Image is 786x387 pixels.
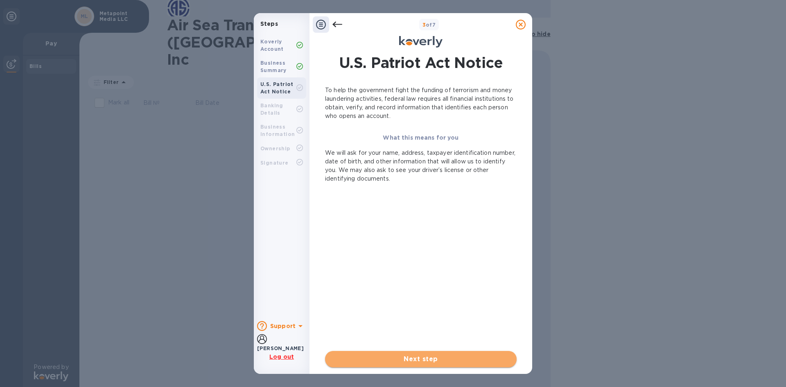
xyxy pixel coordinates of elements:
[422,22,426,28] span: 3
[383,134,458,141] b: What this means for you
[270,323,296,329] b: Support
[325,86,517,120] p: To help the government fight the funding of terrorism and money laundering activities, federal la...
[260,124,295,137] b: Business Information
[325,149,517,183] p: We will ask for your name, address, taxpayer identification number, date of birth, and other info...
[257,345,304,351] b: [PERSON_NAME]
[332,354,510,364] span: Next step
[260,102,283,116] b: Banking Details
[260,20,278,27] b: Steps
[339,52,503,73] h1: U.S. Patriot Act Notice
[260,60,287,73] b: Business Summary
[325,351,517,367] button: Next step
[422,22,436,28] b: of 7
[269,353,294,360] u: Log out
[260,38,284,52] b: Koverly Account
[260,145,290,152] b: Ownership
[260,81,294,95] b: U.S. Patriot Act Notice
[260,160,289,166] b: Signature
